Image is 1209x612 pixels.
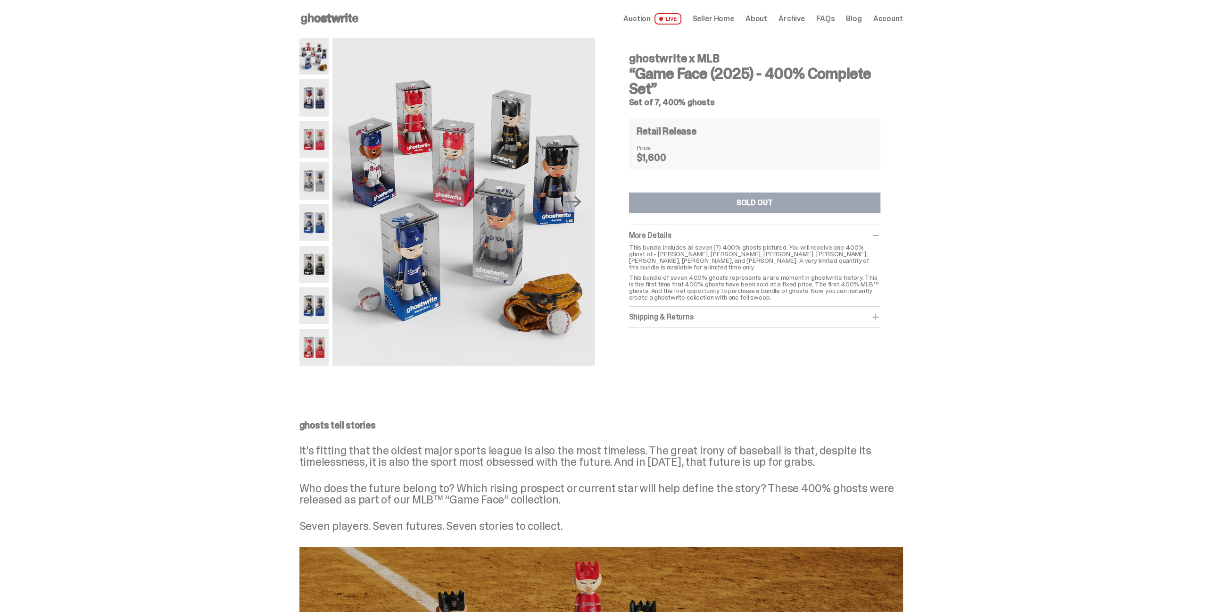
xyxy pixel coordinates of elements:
a: About [745,15,767,23]
h4: Retail Release [637,126,696,136]
span: LIVE [654,13,681,25]
img: 07-ghostwrite-mlb-game-face-complete-set-juan-soto.png [299,287,329,324]
img: 04-ghostwrite-mlb-game-face-complete-set-aaron-judge.png [299,162,329,199]
p: Seven players. Seven futures. Seven stories to collect. [299,520,903,532]
a: Auction LIVE [623,13,681,25]
div: Shipping & Returns [629,312,880,322]
h4: ghostwrite x MLB [629,53,880,64]
a: Account [873,15,903,23]
p: ghosts tell stories [299,420,903,430]
img: 08-ghostwrite-mlb-game-face-complete-set-mike-trout.png [299,329,329,366]
p: Who does the future belong to? Which rising prospect or current star will help define the story? ... [299,483,903,505]
img: 05-ghostwrite-mlb-game-face-complete-set-shohei-ohtani.png [299,204,329,241]
a: FAQs [816,15,835,23]
button: Next [563,192,584,212]
dt: Price [637,144,684,151]
a: Archive [778,15,805,23]
img: 03-ghostwrite-mlb-game-face-complete-set-bryce-harper.png [299,121,329,158]
div: SOLD OUT [737,199,773,207]
span: More Details [629,230,671,240]
img: 01-ghostwrite-mlb-game-face-complete-set.png [299,38,329,75]
p: This bundle of seven 400% ghosts represents a rare moment in ghostwrite history. This is the firs... [629,274,880,301]
p: It’s fitting that the oldest major sports league is also the most timeless. The great irony of ba... [299,445,903,468]
img: 01-ghostwrite-mlb-game-face-complete-set.png [332,38,595,366]
span: Auction [623,15,651,23]
a: Blog [846,15,861,23]
button: SOLD OUT [629,193,880,213]
dd: $1,600 [637,153,684,162]
img: 06-ghostwrite-mlb-game-face-complete-set-paul-skenes.png [299,246,329,283]
h3: “Game Face (2025) - 400% Complete Set” [629,66,880,96]
p: This bundle includes all seven (7) 400% ghosts pictured. You will receive one 400% ghost of - [PE... [629,244,880,270]
h5: Set of 7, 400% ghosts [629,98,880,107]
img: 02-ghostwrite-mlb-game-face-complete-set-ronald-acuna-jr.png [299,79,329,116]
a: Seller Home [693,15,734,23]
